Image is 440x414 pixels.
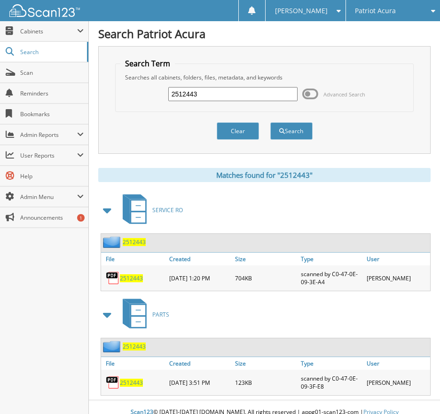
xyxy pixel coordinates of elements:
[123,342,146,350] a: 2512443
[20,172,84,180] span: Help
[20,151,77,159] span: User Reports
[364,372,430,393] div: [PERSON_NAME]
[299,268,364,288] div: scanned by C0-47-0E-09-3E-A4
[20,214,84,222] span: Announcements
[364,268,430,288] div: [PERSON_NAME]
[20,89,84,97] span: Reminders
[77,214,85,222] div: 1
[20,48,82,56] span: Search
[106,271,120,285] img: PDF.png
[117,191,183,229] a: SERVICE RO
[120,274,143,282] a: 2512443
[275,8,328,14] span: [PERSON_NAME]
[323,91,365,98] span: Advanced Search
[233,372,299,393] div: 123KB
[103,341,123,352] img: folder2.png
[152,310,169,318] span: PARTS
[299,253,364,265] a: Type
[152,206,183,214] span: SERVICE RO
[217,122,259,140] button: Clear
[117,296,169,333] a: PARTS
[167,268,233,288] div: [DATE] 1:20 PM
[270,122,313,140] button: Search
[98,26,431,41] h1: Search Patriot Acura
[20,27,77,35] span: Cabinets
[299,357,364,370] a: Type
[20,131,77,139] span: Admin Reports
[364,253,430,265] a: User
[167,253,233,265] a: Created
[364,357,430,370] a: User
[103,236,123,248] img: folder2.png
[101,357,167,370] a: File
[120,379,143,387] a: 2512443
[167,357,233,370] a: Created
[233,268,299,288] div: 704KB
[120,58,175,69] legend: Search Term
[101,253,167,265] a: File
[299,372,364,393] div: scanned by C0-47-0E-09-3F-E8
[233,357,299,370] a: Size
[20,193,77,201] span: Admin Menu
[98,168,431,182] div: Matches found for "2512443"
[355,8,396,14] span: Patriot Acura
[123,238,146,246] a: 2512443
[20,69,84,77] span: Scan
[233,253,299,265] a: Size
[167,372,233,393] div: [DATE] 3:51 PM
[106,375,120,390] img: PDF.png
[20,110,84,118] span: Bookmarks
[120,73,408,81] div: Searches all cabinets, folders, files, metadata, and keywords
[393,369,440,414] iframe: Chat Widget
[9,4,80,17] img: scan123-logo-white.svg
